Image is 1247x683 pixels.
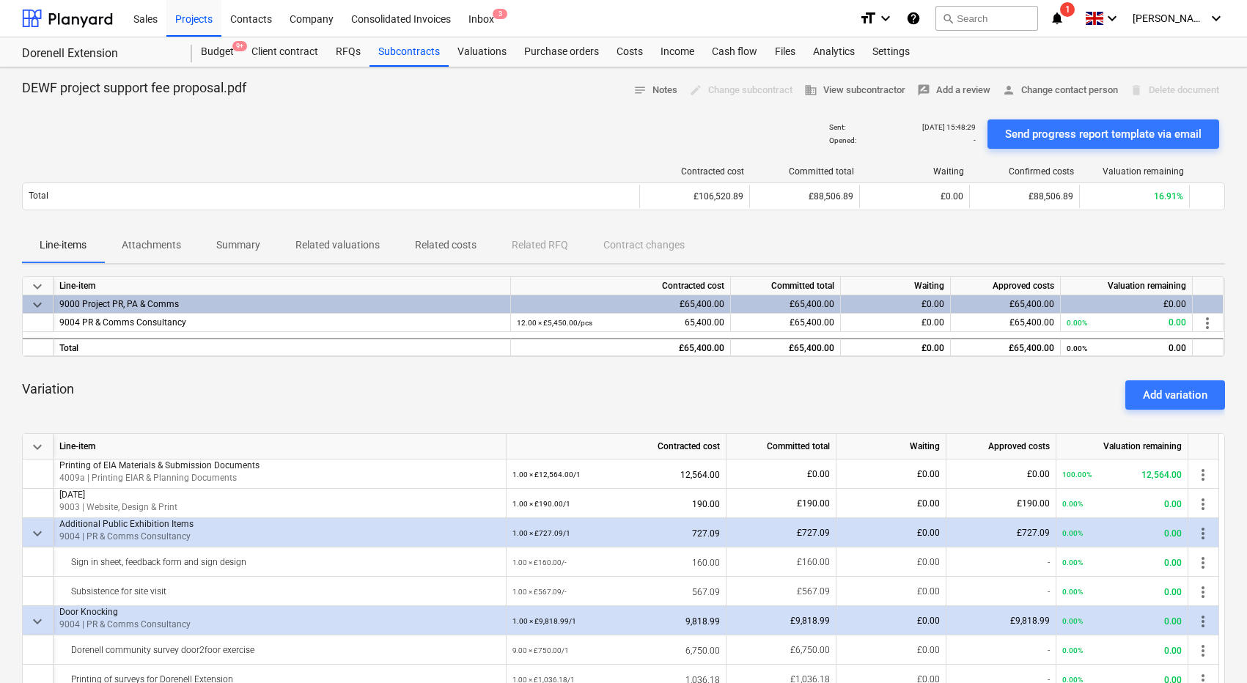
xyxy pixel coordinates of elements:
[59,489,500,501] p: [DATE]
[295,237,380,253] p: Related valuations
[809,191,853,202] span: £88,506.89
[1062,529,1083,537] small: 0.00%
[29,296,46,314] span: keyboard_arrow_down
[911,79,996,102] button: Add a review
[946,577,1056,606] div: -
[493,9,507,19] span: 3
[1062,518,1182,548] div: 0.00
[797,586,830,597] span: £567.09
[59,472,500,484] p: 4009a | Printing EIAR & Planning Documents
[790,645,830,655] span: £6,750.00
[946,434,1056,459] div: Approved costs
[922,317,944,328] span: £0.00
[996,79,1124,102] button: Change contact person
[1194,583,1212,601] span: more_vert
[59,295,504,314] div: 9000 Project PR, PA & Comms
[122,237,181,253] p: Attachments
[512,529,570,537] small: 1.00 × £727.09 / 1
[59,531,500,543] p: 9004 | PR & Comms Consultancy
[703,37,766,67] a: Cash flow
[829,136,856,145] p: Opened :
[1154,191,1183,202] span: 16.91%
[515,37,608,67] a: Purchase orders
[29,613,46,630] span: keyboard_arrow_down
[59,459,500,472] p: Printing of EIA Materials & Submission Documents
[797,557,830,567] span: £160.00
[935,6,1038,31] button: Search
[327,37,369,67] a: RFQs
[804,37,864,67] div: Analytics
[1061,277,1193,295] div: Valuation remaining
[906,10,921,27] i: Knowledge base
[804,84,817,97] span: business
[512,470,581,479] small: 1.00 × £12,564.00 / 1
[243,37,327,67] a: Client contract
[1199,314,1216,332] span: more_vert
[54,434,507,459] div: Line-item
[1062,547,1182,577] div: 0.00
[836,434,946,459] div: Waiting
[29,438,46,456] span: keyboard_arrow_down
[1143,385,1207,405] div: Add variation
[1017,498,1050,509] span: £190.00
[790,317,834,328] span: £65,400.00
[829,122,845,132] p: Sent :
[1027,469,1050,479] span: £0.00
[807,469,830,479] span: £0.00
[731,338,841,356] div: £65,400.00
[917,84,930,97] span: rate_review
[512,588,567,596] small: 1.00 × £567.09 / -
[512,606,720,636] div: 9,818.99
[59,501,500,514] p: 9003 | Website, Design & Print
[942,12,954,24] span: search
[917,616,940,626] span: £0.00
[59,577,500,606] div: Subsistence for site visit
[1103,10,1121,27] i: keyboard_arrow_down
[864,37,919,67] a: Settings
[369,37,449,67] a: Subcontracts
[917,586,940,597] span: £0.00
[1194,495,1212,513] span: more_vert
[797,498,830,509] span: £190.00
[512,547,720,577] div: 160.00
[507,434,727,459] div: Contracted cost
[917,469,940,479] span: £0.00
[59,635,500,665] div: Dorenell community survey door2foor exercise
[1062,500,1083,508] small: 0.00%
[1062,606,1182,636] div: 0.00
[22,46,174,62] div: Dorenell Extension
[1062,489,1182,519] div: 0.00
[798,79,911,102] button: View subcontractor
[841,295,951,314] div: £0.00
[29,525,46,542] span: keyboard_arrow_down
[29,190,48,202] p: Total
[1194,466,1212,484] span: more_vert
[1086,166,1184,177] div: Valuation remaining
[1005,125,1202,144] div: Send progress report template via email
[1056,434,1188,459] div: Valuation remaining
[608,37,652,67] div: Costs
[415,237,477,253] p: Related costs
[512,518,720,548] div: 727.09
[841,338,951,356] div: £0.00
[517,314,724,332] div: 65,400.00
[1029,191,1073,202] span: £88,506.89
[1174,613,1247,683] iframe: Chat Widget
[512,646,569,654] small: 9.00 × £750.00 / 1
[652,37,703,67] a: Income
[1062,470,1092,479] small: 100.00%
[512,459,720,490] div: 12,564.00
[59,606,500,619] p: Door Knocking
[517,319,592,327] small: 12.00 × £5,450.00 / pcs
[1125,380,1225,410] button: Add variation
[877,10,894,27] i: keyboard_arrow_down
[951,295,1061,314] div: £65,400.00
[756,166,854,177] div: Committed total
